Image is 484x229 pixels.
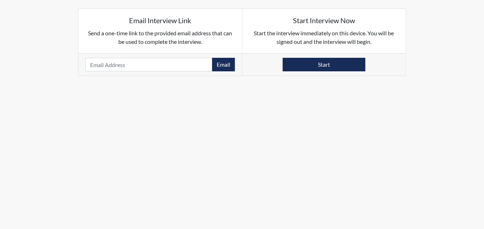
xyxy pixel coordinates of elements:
[249,16,399,25] h5: Start Interview Now
[283,58,365,71] button: Start
[249,29,399,46] p: Start the interview immediately on this device. You will be signed out and the interview will begin.
[86,16,235,25] h5: Email Interview Link
[86,58,212,71] input: Email Address
[212,58,235,71] button: Email
[86,29,235,46] p: Send a one-time link to the provided email address that can be used to complete the interview.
